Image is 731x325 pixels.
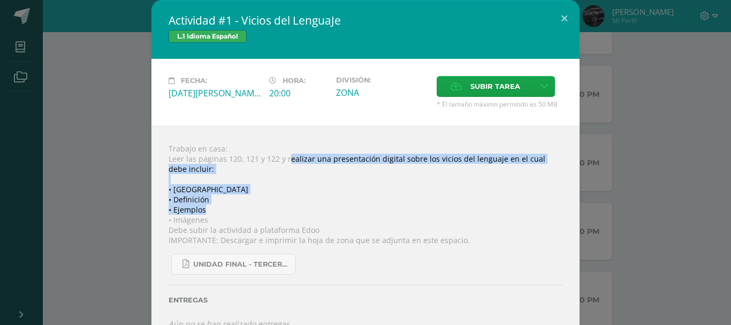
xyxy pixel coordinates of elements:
[169,87,261,99] div: [DATE][PERSON_NAME]
[336,87,428,99] div: ZONA
[269,87,328,99] div: 20:00
[169,30,247,43] span: L.1 Idioma Español
[470,77,520,96] span: Subir tarea
[437,100,562,109] span: * El tamaño máximo permitido es 50 MB
[193,260,290,269] span: UNIDAD FINAL - TERCERO BASICO A-B-C.pdf
[336,76,428,84] label: División:
[181,77,207,85] span: Fecha:
[169,296,562,304] label: Entregas
[169,13,562,28] h2: Actividad #1 - Vicios del LenguaJe
[171,254,295,275] a: UNIDAD FINAL - TERCERO BASICO A-B-C.pdf
[283,77,306,85] span: Hora:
